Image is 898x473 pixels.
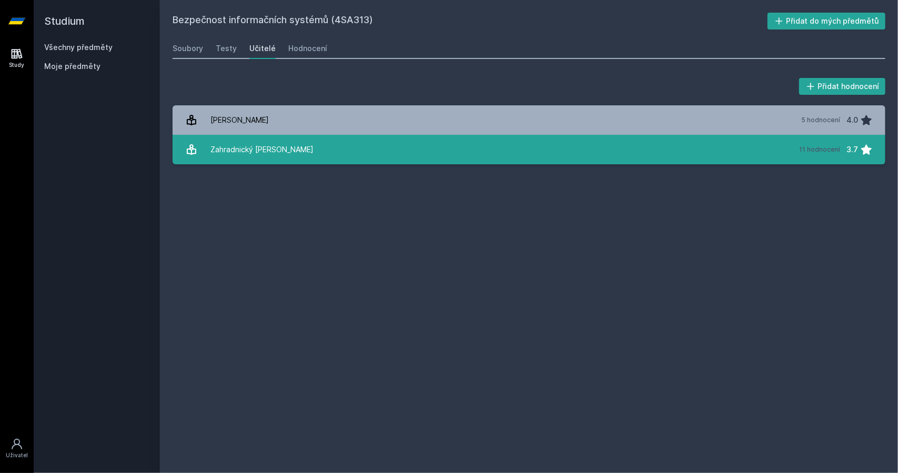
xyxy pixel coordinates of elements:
div: Uživatel [6,451,28,459]
a: [PERSON_NAME] 5 hodnocení 4.0 [173,105,885,135]
a: Hodnocení [288,38,327,59]
div: 11 hodnocení [799,145,840,154]
a: Všechny předměty [44,43,113,52]
a: Uživatel [2,432,32,465]
div: 4.0 [846,110,858,131]
span: Moje předměty [44,61,100,72]
h2: Bezpečnost informačních systémů (4SA313) [173,13,768,29]
button: Přidat do mých předmětů [768,13,886,29]
a: Soubory [173,38,203,59]
button: Přidat hodnocení [799,78,886,95]
div: Soubory [173,43,203,54]
a: Study [2,42,32,74]
div: Učitelé [249,43,276,54]
div: 5 hodnocení [801,116,840,124]
a: Zahradnický [PERSON_NAME] 11 hodnocení 3.7 [173,135,885,164]
div: 3.7 [846,139,858,160]
div: Testy [216,43,237,54]
a: Testy [216,38,237,59]
div: [PERSON_NAME] [210,110,269,131]
div: Zahradnický [PERSON_NAME] [210,139,314,160]
div: Study [9,61,25,69]
div: Hodnocení [288,43,327,54]
a: Učitelé [249,38,276,59]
